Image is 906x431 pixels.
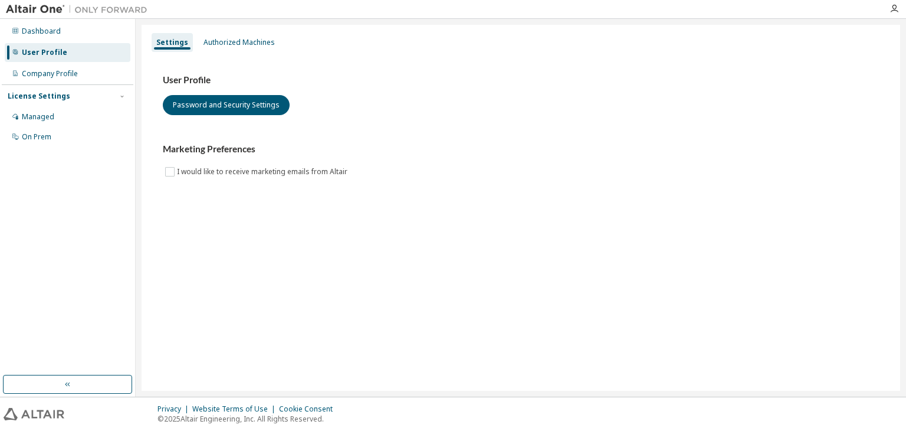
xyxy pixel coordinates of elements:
[156,38,188,47] div: Settings
[163,95,290,115] button: Password and Security Settings
[6,4,153,15] img: Altair One
[157,404,192,414] div: Privacy
[8,92,70,101] div: License Settings
[22,112,54,122] div: Managed
[203,38,275,47] div: Authorized Machines
[163,143,879,155] h3: Marketing Preferences
[22,48,67,57] div: User Profile
[157,414,340,424] p: © 2025 Altair Engineering, Inc. All Rights Reserved.
[163,74,879,86] h3: User Profile
[192,404,279,414] div: Website Terms of Use
[22,27,61,36] div: Dashboard
[177,165,350,179] label: I would like to receive marketing emails from Altair
[4,408,64,420] img: altair_logo.svg
[279,404,340,414] div: Cookie Consent
[22,69,78,79] div: Company Profile
[22,132,51,142] div: On Prem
